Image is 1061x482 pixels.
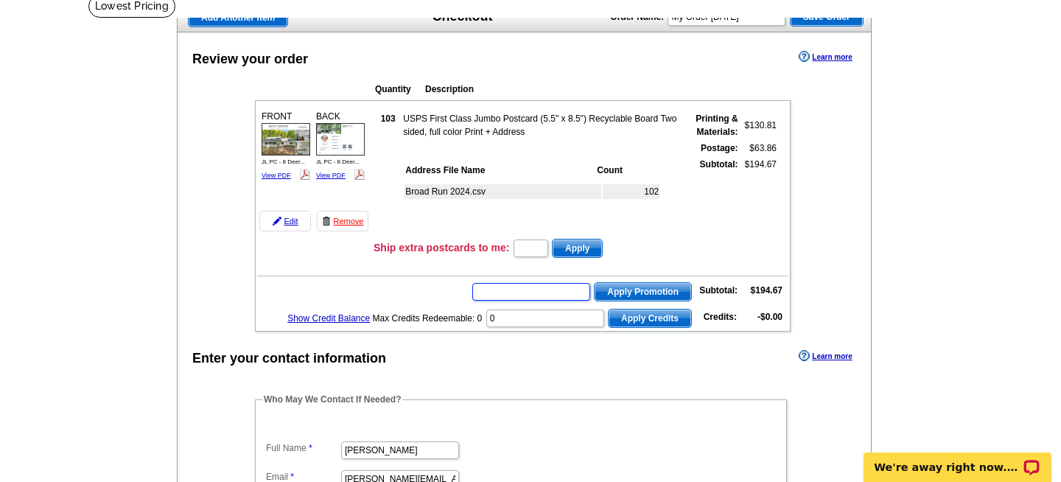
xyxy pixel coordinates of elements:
[314,108,367,184] div: BACK
[799,350,852,362] a: Learn more
[854,436,1061,482] iframe: LiveChat chat widget
[701,143,738,153] strong: Postage:
[259,108,312,184] div: FRONT
[608,309,692,328] button: Apply Credits
[373,313,483,324] span: Max Credits Redeemable: 0
[704,312,737,322] strong: Credits:
[262,172,291,179] a: View PDF
[740,111,777,139] td: $130.81
[262,123,310,156] img: small-thumb.jpg
[596,163,659,178] th: Count
[553,240,602,257] span: Apply
[381,113,396,124] strong: 103
[603,184,659,199] td: 102
[322,217,331,226] img: trashcan-icon.gif
[740,157,777,234] td: $194.67
[316,123,365,156] img: small-thumb.jpg
[189,9,287,27] span: Add Another Item
[595,283,691,301] span: Apply Promotion
[192,49,308,69] div: Review your order
[374,241,509,254] h3: Ship extra postcards to me:
[594,282,692,301] button: Apply Promotion
[262,393,402,406] legend: Who May We Contact If Needed?
[316,158,360,165] span: JL PC - 8 Deer...
[316,172,346,179] a: View PDF
[374,82,423,97] th: Quantity
[402,111,680,139] td: USPS First Class Jumbo Postcard (5.5" x 8.5") Recyclable Board Two sided, full color Print + Address
[299,169,310,180] img: pdf_logo.png
[405,163,595,178] th: Address File Name
[266,441,340,455] label: Full Name
[317,211,368,231] a: Remove
[192,349,386,369] div: Enter your contact information
[188,8,288,27] a: Add Another Item
[700,159,738,170] strong: Subtotal:
[287,313,370,324] a: Show Credit Balance
[405,184,601,199] td: Broad Run 2024.csv
[751,285,782,296] strong: $194.67
[699,285,738,296] strong: Subtotal:
[740,141,777,156] td: $63.86
[262,158,305,165] span: JL PC - 8 Deer...
[259,211,311,231] a: Edit
[273,217,281,226] img: pencil-icon.gif
[354,169,365,180] img: pdf_logo.png
[424,82,694,97] th: Description
[757,312,782,322] strong: -$0.00
[552,239,603,258] button: Apply
[799,51,852,63] a: Learn more
[609,310,691,327] span: Apply Credits
[696,113,738,137] strong: Printing & Materials:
